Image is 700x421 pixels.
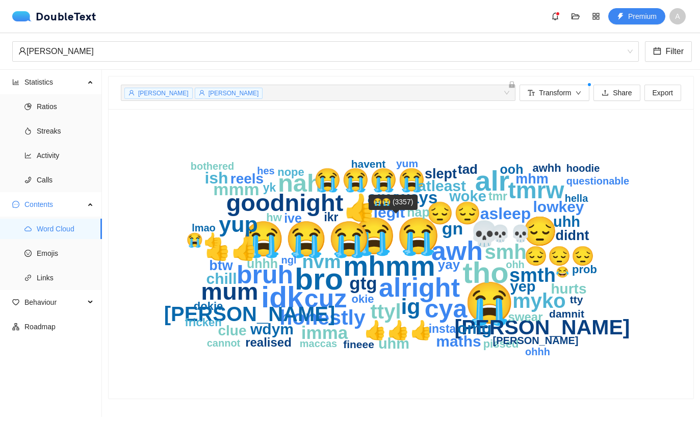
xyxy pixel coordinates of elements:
text: 👍👍 [204,236,258,262]
span: Ratios [37,96,94,117]
span: upload [602,89,609,97]
text: tmrw [508,177,564,203]
span: user [18,47,27,55]
text: maccas [300,338,337,349]
span: link [24,274,32,281]
text: 😭 [464,279,515,327]
span: Links [37,268,94,288]
text: 😭👍 [186,231,221,248]
text: hw [266,211,282,224]
text: 💀 [469,219,500,248]
text: ohhh [525,346,550,357]
button: folder-open [567,8,584,24]
span: [PERSON_NAME] [209,90,259,97]
button: font-sizeTransformdown [520,85,589,101]
text: alr [475,165,509,197]
text: prob [572,263,597,276]
text: 😭😭😭 [242,219,371,259]
span: Share [613,87,632,98]
span: cloud [24,225,32,232]
text: ish [204,169,228,187]
span: Calls [37,170,94,190]
span: Word Cloud [37,219,94,239]
span: Statistics [24,72,85,92]
span: Premium [628,11,657,22]
text: yep [510,278,536,295]
text: maths [436,333,481,350]
text: pissed [483,337,519,350]
text: 😭😭😭😭 [314,167,426,193]
span: Behaviour [24,292,85,312]
button: Export [644,85,681,101]
text: nap [407,205,429,219]
span: Filter [665,45,684,58]
text: damnit [549,308,584,320]
text: hella [565,193,588,204]
span: Annabelle L [18,42,633,61]
text: legit [374,204,405,221]
text: tmr [488,190,507,203]
a: logoDoubleText [12,11,96,21]
div: DoubleText [12,11,96,21]
text: 💀💀 [490,224,531,243]
text: bruh [237,260,293,289]
text: mmm [213,179,260,199]
text: fricken [185,316,221,329]
span: apartment [12,323,19,330]
text: uhh [553,214,580,230]
text: ohh [506,259,525,270]
text: 😔 [522,215,558,248]
text: myko [512,290,566,312]
span: Activity [37,145,94,166]
text: tad [458,162,478,177]
text: goodnight [226,189,344,216]
text: 😔😔 [426,200,481,226]
text: 👍👍👍 [364,319,433,341]
text: realised [245,335,292,349]
text: 👍 [344,192,376,223]
span: message [12,201,19,208]
text: ngl [281,254,297,266]
span: folder-open [568,12,583,20]
text: havent [351,158,386,170]
span: phone [24,176,32,183]
text: smth [509,265,556,286]
span: user [128,90,135,96]
span: Streaks [37,121,94,141]
text: 😔😔😔 [524,245,595,268]
button: bell [547,8,563,24]
text: ig [401,294,420,319]
text: [PERSON_NAME] [493,335,579,346]
text: hes [257,165,274,176]
button: appstore [588,8,604,24]
span: thunderbolt [617,13,624,21]
text: lmao [192,222,216,233]
text: mhm [515,171,549,187]
text: btw [209,258,233,273]
span: [PERSON_NAME] [138,90,189,97]
text: alright [379,273,460,302]
text: yay [438,257,460,272]
text: hoodie [566,163,600,174]
text: slept [425,166,457,181]
text: cya [425,295,468,323]
text: questionable [566,175,629,187]
text: ikr [324,210,338,224]
span: appstore [588,12,604,20]
text: asleep [480,204,531,223]
span: Export [653,87,673,98]
text: imma [301,323,348,343]
button: thunderboltPremium [608,8,665,24]
text: wdym [250,321,294,337]
text: tty [570,294,583,305]
span: Contents [24,194,85,215]
span: bell [548,12,563,20]
text: cannot [207,337,241,349]
text: reels [230,171,264,187]
text: awh [431,236,483,266]
text: smh [484,241,526,263]
text: mum [201,278,258,305]
text: nah [278,169,322,197]
button: calendarFilter [645,41,692,62]
span: fire [24,127,32,135]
